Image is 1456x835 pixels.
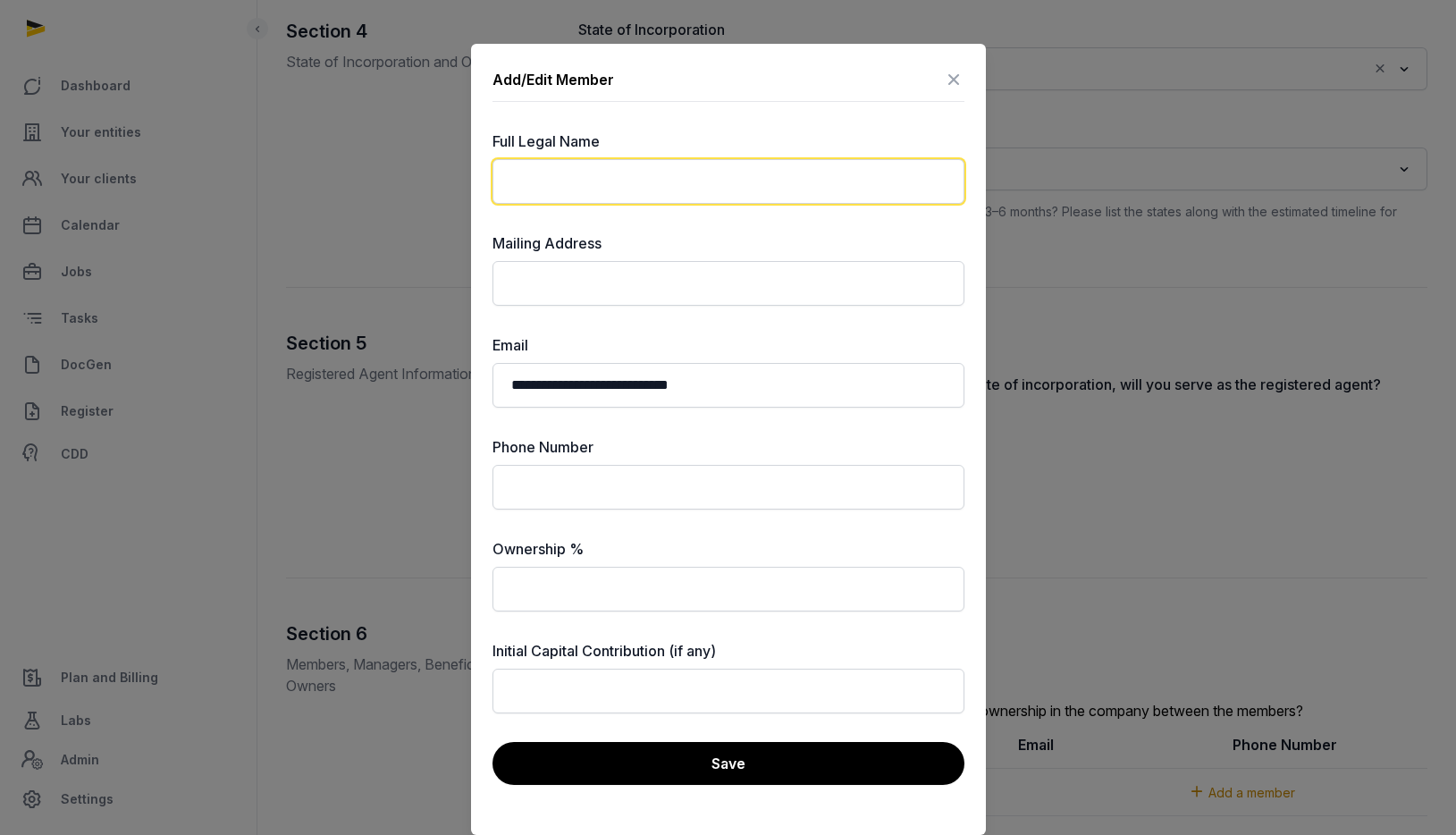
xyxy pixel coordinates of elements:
div: Add/Edit Member [492,69,614,90]
button: Save [492,742,964,785]
label: Full Legal Name [492,131,964,152]
label: Initial Capital Contribution (if any) [492,640,964,662]
label: Phone Number [492,436,964,458]
label: Ownership % [492,538,964,560]
label: Email [492,334,964,356]
label: Mailing Address [492,232,964,254]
